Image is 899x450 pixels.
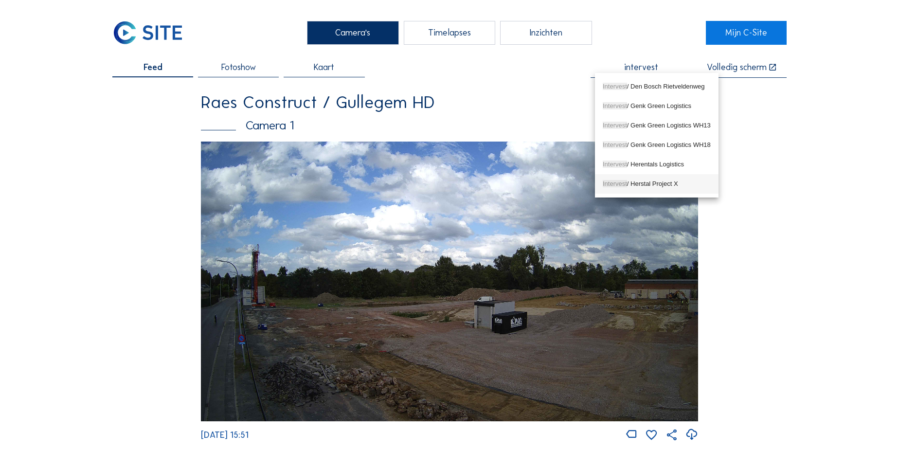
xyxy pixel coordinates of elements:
div: / Genk Green Logistics WH13 [603,122,711,129]
a: Mijn C-Site [706,21,787,45]
span: Feed [144,63,162,72]
div: Camera's [307,21,398,45]
span: [DATE] 15:51 [201,430,249,440]
div: Timelapses [404,21,495,45]
span: Intervest [603,122,627,129]
div: / Herentals Logistics [603,161,711,168]
span: Fotoshow [221,63,256,72]
span: Intervest [603,83,627,90]
a: C-SITE Logo [112,21,193,45]
div: / Genk Green Logistics [603,102,711,110]
span: Intervest [603,102,627,109]
div: Inzichten [500,21,592,45]
div: Raes Construct / Gullegem HD [201,93,698,111]
div: Volledig scherm [707,63,767,72]
div: / Den Bosch Rietveldenweg [603,83,711,90]
img: C-SITE Logo [112,21,183,45]
span: Kaart [314,63,334,72]
div: Camera 1 [201,119,698,131]
span: Intervest [603,180,627,187]
div: / Genk Green Logistics WH18 [603,141,711,149]
span: Intervest [603,141,627,148]
span: Intervest [603,161,627,168]
div: / Herstal Project X [603,180,711,188]
img: Image [201,142,698,421]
